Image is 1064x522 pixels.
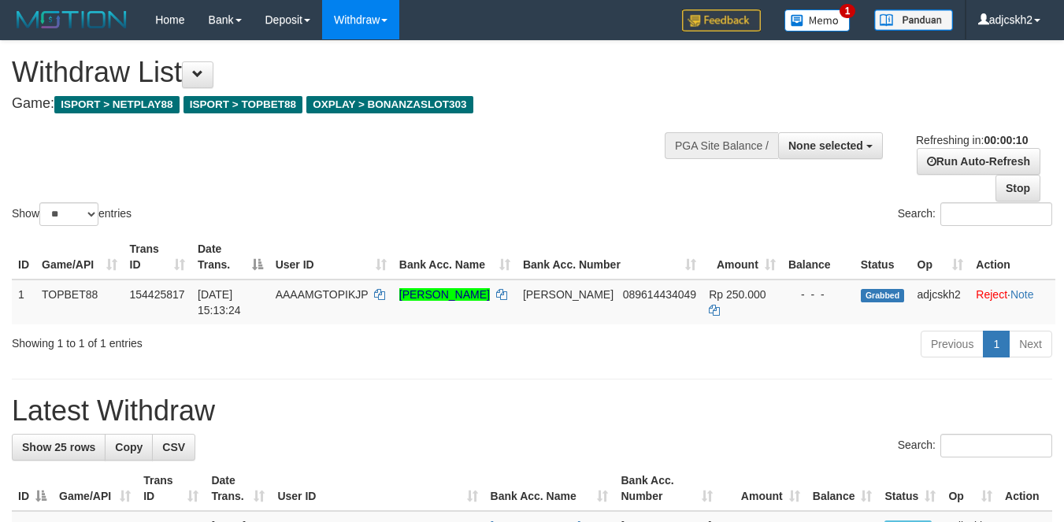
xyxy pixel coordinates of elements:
span: Refreshing in: [916,134,1028,146]
th: Bank Acc. Number: activate to sort column ascending [614,466,719,511]
span: Rp 250.000 [709,288,766,301]
th: ID: activate to sort column descending [12,466,53,511]
td: adjcskh2 [911,280,970,324]
a: Previous [921,331,984,357]
span: Show 25 rows [22,441,95,454]
h4: Game: [12,96,694,112]
span: Grabbed [861,289,905,302]
th: Amount: activate to sort column ascending [719,466,806,511]
th: Trans ID: activate to sort column ascending [137,466,205,511]
td: · [969,280,1055,324]
label: Show entries [12,202,132,226]
span: Copy 089614434049 to clipboard [623,288,696,301]
select: Showentries [39,202,98,226]
th: Game/API: activate to sort column ascending [35,235,124,280]
th: Amount: activate to sort column ascending [703,235,782,280]
th: Action [999,466,1052,511]
a: Copy [105,434,153,461]
span: [PERSON_NAME] [523,288,614,301]
a: Next [1009,331,1052,357]
span: AAAAMGTOPIKJP [276,288,369,301]
span: [DATE] 15:13:24 [198,288,241,317]
label: Search: [898,202,1052,226]
img: panduan.png [874,9,953,31]
th: Balance [782,235,855,280]
th: Status: activate to sort column ascending [878,466,942,511]
span: OXPLAY > BONANZASLOT303 [306,96,473,113]
th: User ID: activate to sort column ascending [271,466,484,511]
a: [PERSON_NAME] [399,288,490,301]
a: Note [1010,288,1034,301]
th: Date Trans.: activate to sort column ascending [205,466,271,511]
div: Showing 1 to 1 of 1 entries [12,329,432,351]
span: CSV [162,441,185,454]
th: Bank Acc. Number: activate to sort column ascending [517,235,703,280]
th: ID [12,235,35,280]
th: Balance: activate to sort column ascending [806,466,879,511]
span: ISPORT > NETPLAY88 [54,96,180,113]
a: Show 25 rows [12,434,106,461]
input: Search: [940,434,1052,457]
a: Reject [976,288,1007,301]
label: Search: [898,434,1052,457]
a: CSV [152,434,195,461]
td: 1 [12,280,35,324]
span: None selected [788,139,863,152]
span: ISPORT > TOPBET88 [184,96,302,113]
a: Stop [995,175,1040,202]
th: User ID: activate to sort column ascending [269,235,393,280]
div: PGA Site Balance / [665,132,778,159]
img: MOTION_logo.png [12,8,132,31]
th: Game/API: activate to sort column ascending [53,466,137,511]
img: Button%20Memo.svg [784,9,851,31]
th: Op: activate to sort column ascending [911,235,970,280]
button: None selected [778,132,883,159]
th: Status [855,235,911,280]
th: Trans ID: activate to sort column ascending [124,235,192,280]
a: 1 [983,331,1010,357]
img: Feedback.jpg [682,9,761,31]
span: Copy [115,441,143,454]
input: Search: [940,202,1052,226]
strong: 00:00:10 [984,134,1028,146]
span: 154425817 [130,288,185,301]
h1: Latest Withdraw [12,395,1052,427]
th: Op: activate to sort column ascending [942,466,999,511]
a: Run Auto-Refresh [917,148,1040,175]
th: Bank Acc. Name: activate to sort column ascending [393,235,517,280]
th: Date Trans.: activate to sort column descending [191,235,269,280]
td: TOPBET88 [35,280,124,324]
th: Bank Acc. Name: activate to sort column ascending [484,466,615,511]
h1: Withdraw List [12,57,694,88]
span: 1 [840,4,856,18]
th: Action [969,235,1055,280]
div: - - - [788,287,848,302]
